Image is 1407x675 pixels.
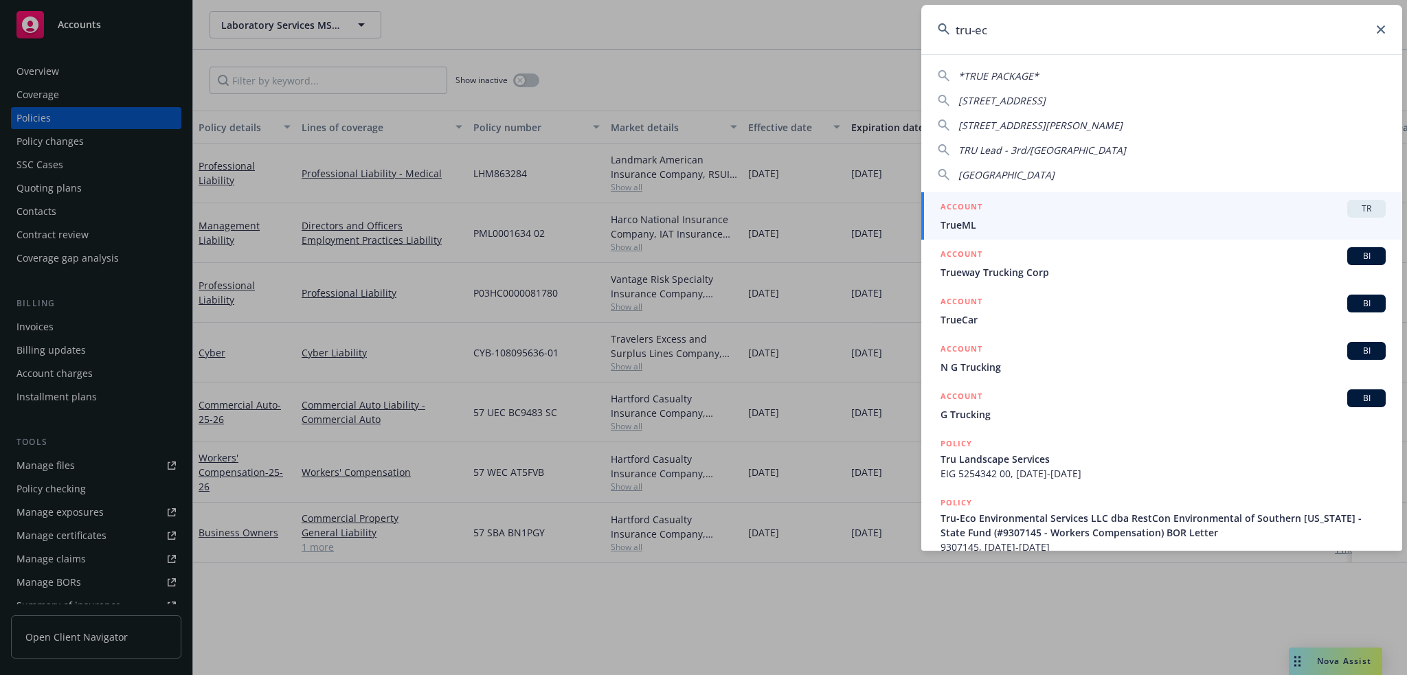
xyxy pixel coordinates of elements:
span: BI [1353,392,1380,404]
a: ACCOUNTBIN G Trucking [921,334,1402,382]
span: TrueML [941,218,1386,232]
span: TRU Lead - 3rd/[GEOGRAPHIC_DATA] [958,144,1126,157]
span: BI [1353,250,1380,262]
span: TrueCar [941,312,1386,327]
a: POLICYTru-Eco Environmental Services LLC dba RestCon Environmental of Southern [US_STATE] - State... [921,488,1402,562]
span: N G Trucking [941,360,1386,374]
h5: ACCOUNT [941,295,982,311]
span: Trueway Trucking Corp [941,265,1386,279]
a: ACCOUNTBITrueCar [921,287,1402,334]
span: [STREET_ADDRESS] [958,94,1046,107]
h5: ACCOUNT [941,389,982,406]
h5: ACCOUNT [941,342,982,358]
h5: POLICY [941,496,972,510]
span: BI [1353,297,1380,310]
a: POLICYTru Landscape ServicesEIG 5254342 00, [DATE]-[DATE] [921,429,1402,488]
span: G Trucking [941,407,1386,422]
a: ACCOUNTBITrueway Trucking Corp [921,240,1402,287]
span: *TRUE PACKAGE* [958,69,1039,82]
span: [STREET_ADDRESS][PERSON_NAME] [958,119,1123,132]
span: 9307145, [DATE]-[DATE] [941,540,1386,554]
span: TR [1353,203,1380,215]
span: BI [1353,345,1380,357]
h5: ACCOUNT [941,247,982,264]
a: ACCOUNTBIG Trucking [921,382,1402,429]
h5: POLICY [941,437,972,450]
input: Search... [921,5,1402,54]
h5: ACCOUNT [941,200,982,216]
span: EIG 5254342 00, [DATE]-[DATE] [941,466,1386,481]
span: [GEOGRAPHIC_DATA] [958,168,1055,181]
a: ACCOUNTTRTrueML [921,192,1402,240]
span: Tru-Eco Environmental Services LLC dba RestCon Environmental of Southern [US_STATE] - State Fund ... [941,511,1386,540]
span: Tru Landscape Services [941,452,1386,466]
